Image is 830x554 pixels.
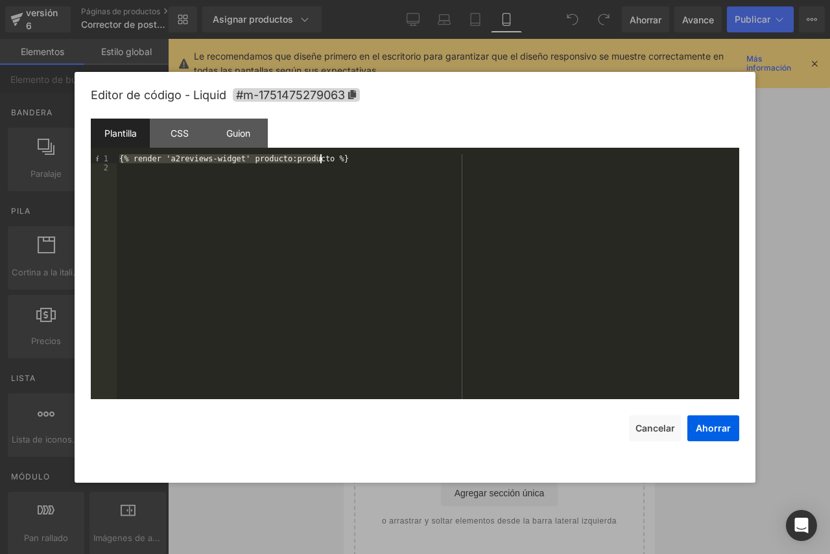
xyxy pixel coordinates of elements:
[91,88,226,102] font: Editor de código - Liquid
[171,128,189,139] font: CSS
[104,128,137,139] font: Plantilla
[121,413,189,423] font: Explorar bloques
[111,449,201,459] font: Agregar sección única
[104,163,108,172] font: 2
[696,422,731,433] font: Ahorrar
[786,510,817,541] div: Abrir Intercom Messenger
[233,88,360,102] span: Haga clic para copiar
[226,128,250,139] font: Guion
[236,88,345,102] font: #m-1751475279063
[97,405,214,431] a: Explorar bloques
[687,415,739,441] button: Ahorrar
[104,154,108,163] font: 1
[629,415,681,441] button: Cancelar
[38,478,273,487] font: o arrastrar y soltar elementos desde la barra lateral izquierda
[635,422,675,433] font: Cancelar
[97,441,214,467] a: Agregar sección única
